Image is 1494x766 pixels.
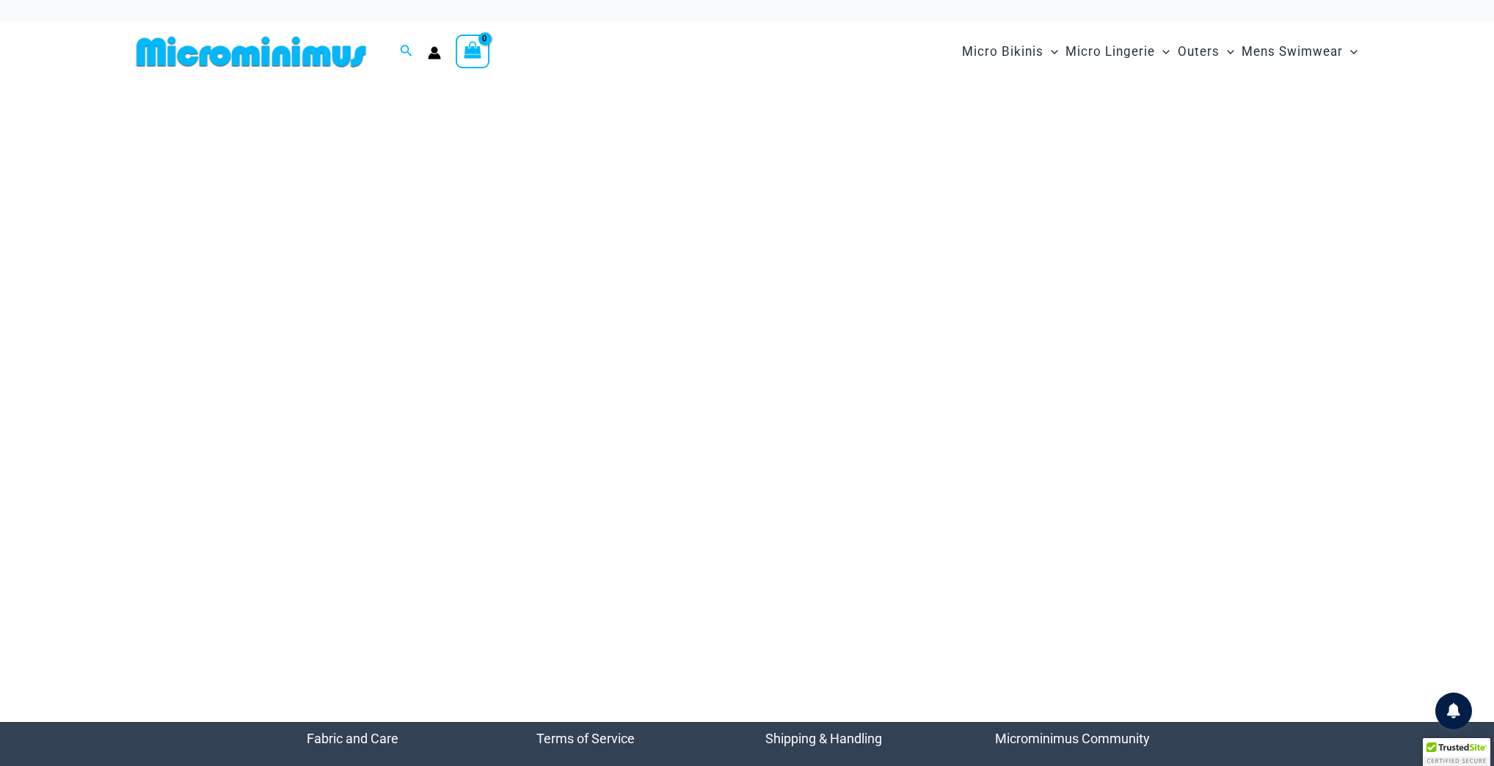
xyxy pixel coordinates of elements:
[956,27,1363,76] nav: Site Navigation
[1062,29,1173,74] a: Micro LingerieMenu ToggleMenu Toggle
[428,46,441,59] a: Account icon link
[1423,738,1490,766] div: TrustedSite Certified
[1155,33,1170,71] span: Menu Toggle
[1178,33,1220,71] span: Outers
[1242,33,1343,71] span: Mens Swimwear
[1174,29,1238,74] a: OutersMenu ToggleMenu Toggle
[400,43,413,61] a: Search icon link
[536,731,635,746] a: Terms of Service
[1220,33,1234,71] span: Menu Toggle
[765,731,882,746] a: Shipping & Handling
[1043,33,1058,71] span: Menu Toggle
[962,33,1043,71] span: Micro Bikinis
[456,35,489,68] a: View Shopping Cart, empty
[1343,33,1358,71] span: Menu Toggle
[1065,33,1155,71] span: Micro Lingerie
[958,29,1062,74] a: Micro BikinisMenu ToggleMenu Toggle
[1238,29,1361,74] a: Mens SwimwearMenu ToggleMenu Toggle
[307,731,398,746] a: Fabric and Care
[995,731,1150,746] a: Microminimus Community
[131,35,372,68] img: MM SHOP LOGO FLAT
